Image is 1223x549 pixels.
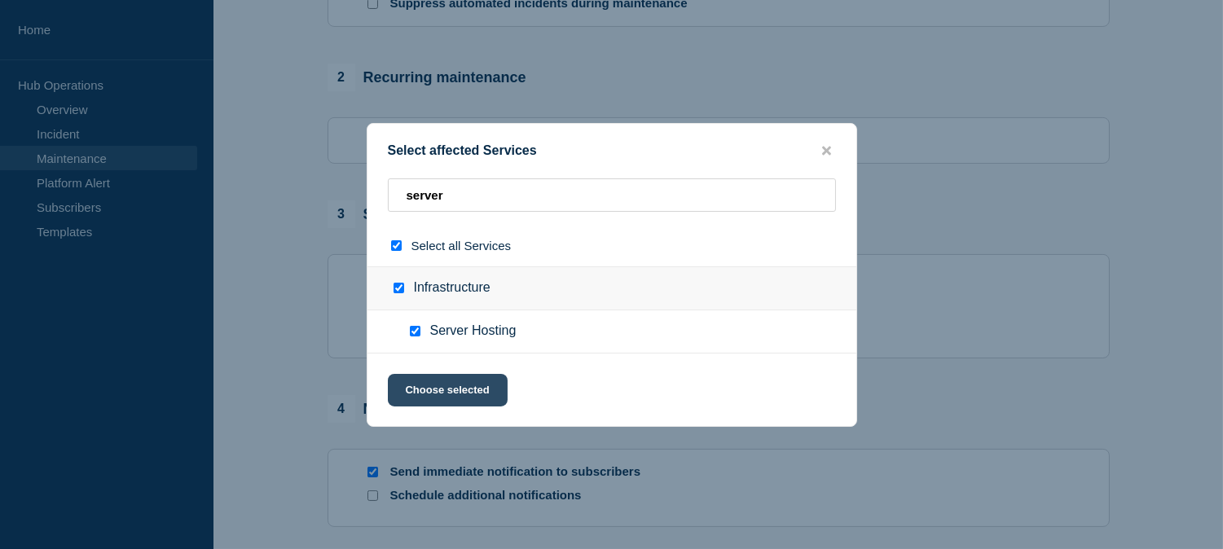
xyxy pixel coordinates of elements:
input: select all checkbox [391,240,402,251]
div: Select affected Services [367,143,856,159]
input: Infrastructure checkbox [394,283,404,293]
button: Choose selected [388,374,508,406]
button: close button [817,143,836,159]
input: Server Hosting checkbox [410,326,420,336]
div: Infrastructure [367,266,856,310]
span: Select all Services [411,239,512,253]
input: Search [388,178,836,212]
span: Server Hosting [430,323,517,340]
